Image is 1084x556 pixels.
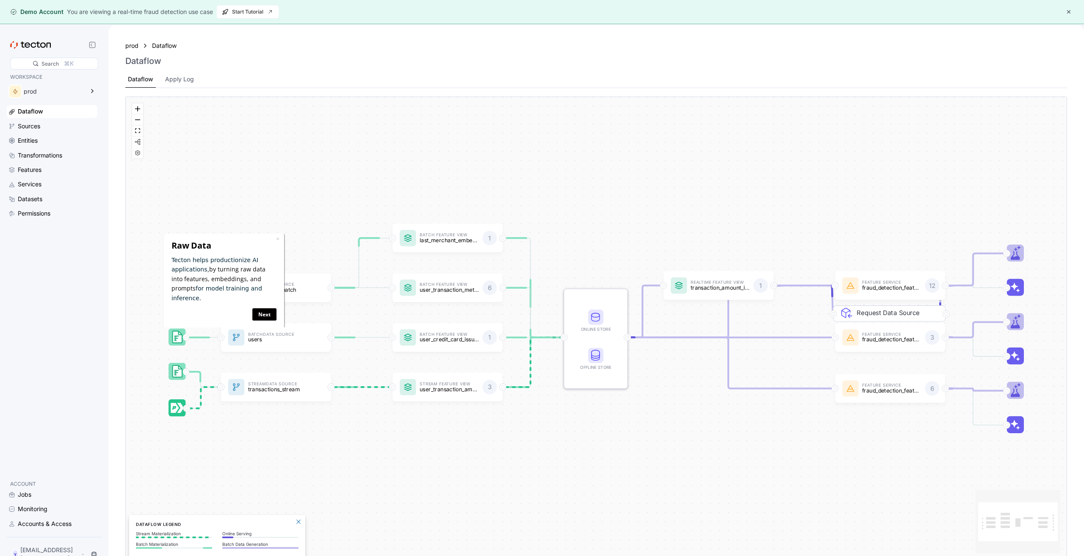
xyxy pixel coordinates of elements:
[10,480,94,488] p: ACCOUNT
[420,337,479,343] p: user_credit_card_issuer
[18,122,40,131] div: Sources
[420,386,479,392] p: user_transaction_amount_totals
[393,224,503,252] a: Batch Feature Viewlast_merchant_embedding1
[7,149,97,162] a: Transformations
[420,287,479,293] p: user_transaction_metrics
[221,373,331,401] a: StreamData Sourcetransactions_stream
[499,288,562,337] g: Edge from featureView:user_transaction_metrics to STORE
[7,120,97,133] a: Sources
[18,209,50,218] div: Permissions
[578,364,614,371] div: Offline Store
[125,56,161,66] h3: Dataflow
[10,8,64,16] div: Demo Account
[136,531,212,536] p: Stream Materialization
[24,89,84,94] div: prod
[857,308,938,379] div: Request Data Source
[753,279,768,293] div: 1
[18,519,72,528] div: Accounts & Access
[393,323,503,352] div: Batch Feature Viewuser_credit_card_issuer1
[482,330,497,345] div: 1
[846,277,960,293] div: Request Data Source
[163,234,285,327] iframe: To enrich screen reader interactions, please activate Accessibility in Grammarly extension settings
[222,531,299,536] p: Online Serving
[136,542,212,547] p: Batch Materialization
[7,207,97,220] a: Permissions
[691,281,750,285] p: Realtime Feature View
[64,59,74,68] div: ⌘K
[18,136,38,145] div: Entities
[132,114,143,125] button: zoom out
[132,103,143,158] div: React Flow controls
[18,151,62,160] div: Transformations
[420,237,479,243] p: last_merchant_embedding
[128,75,153,84] div: Dataflow
[248,382,307,386] p: Stream Data Source
[7,163,97,176] a: Features
[222,542,299,547] p: Batch Data Generation
[7,503,97,515] a: Monitoring
[7,193,97,205] a: Datasets
[482,380,497,394] div: 3
[136,521,299,528] h6: Dataflow Legend
[499,238,562,338] g: Edge from featureView:last_merchant_embedding to STORE
[420,283,479,287] p: Batch Feature View
[165,75,194,84] div: Apply Log
[578,348,614,371] div: Offline Store
[18,504,47,514] div: Monitoring
[393,373,503,401] a: Stream Feature Viewuser_transaction_amount_totals3
[222,6,274,18] span: Start Tutorial
[293,517,304,527] button: Close Legend Panel
[248,283,307,287] p: Batch Data Source
[835,374,945,403] div: Feature Servicefraud_detection_feature_service6
[248,333,307,337] p: Batch Data Source
[248,386,307,392] p: transactions_stream
[664,271,774,300] a: Realtime Feature Viewtransaction_amount_is_higher_than_average1
[132,125,143,136] button: fit view
[942,254,1004,286] g: Edge from featureService:fraud_detection_feature_service:v2 to Trainer_featureService:fraud_detec...
[942,286,1004,288] g: Edge from featureService:fraud_detection_feature_service:v2 to Inference_featureService:fraud_det...
[18,107,43,116] div: Dataflow
[152,41,182,50] div: Dataflow
[7,134,97,147] a: Entities
[578,310,614,332] div: Online Store
[18,490,31,499] div: Jobs
[393,274,503,302] a: Batch Feature Viewuser_transaction_metrics6
[624,286,661,338] g: Edge from STORE to featureView:transaction_amount_is_higher_than_average
[183,387,218,409] g: Edge from dataSource:transactions_stream_stream_source to dataSource:transactions_stream
[216,5,279,19] button: Start Tutorial
[835,271,945,300] a: Feature Servicefraud_detection_feature_service:v212
[248,287,307,293] p: transactions_batch
[420,233,479,237] p: Batch Feature View
[41,60,59,68] div: Search
[125,41,138,50] a: prod
[420,333,479,337] p: Batch Feature View
[862,387,921,393] p: fraud_detection_feature_service
[18,180,41,189] div: Services
[832,286,833,314] g: Edge from REQ_featureService:fraud_detection_feature_service:v2 to featureService:fraud_detection...
[221,274,331,302] div: BatchData Sourcetransactions_batch
[420,382,479,386] p: Stream Feature View
[7,178,97,191] a: Services
[691,285,750,290] p: transaction_amount_is_higher_than_average
[10,58,98,69] div: Search⌘K
[18,165,41,174] div: Features
[67,7,213,17] div: You are viewing a real-time fraud detection use case
[221,323,331,352] a: BatchData Sourceusers
[7,488,97,501] a: Jobs
[862,384,921,387] p: Feature Service
[578,326,614,332] div: Online Store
